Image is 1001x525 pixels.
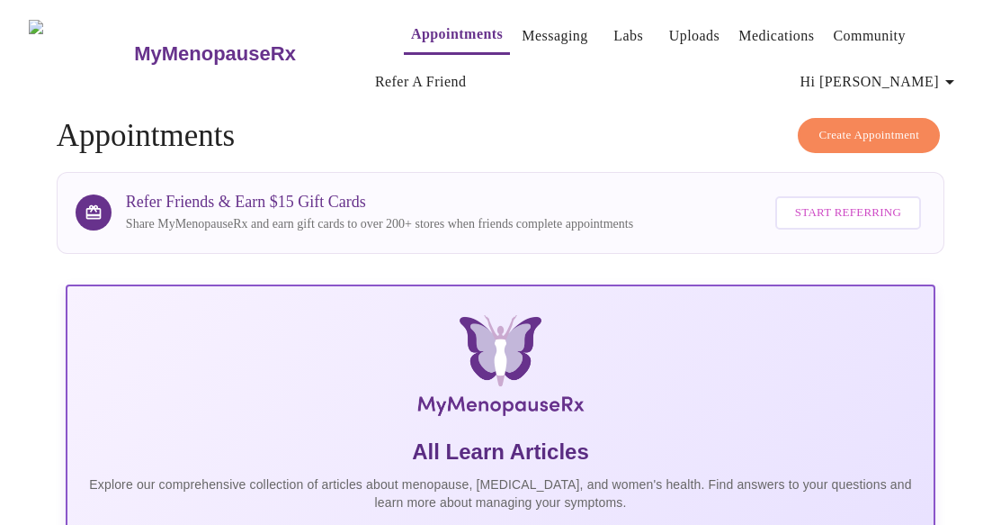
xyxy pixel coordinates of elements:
[368,64,474,100] button: Refer a Friend
[669,23,720,49] a: Uploads
[662,18,728,54] button: Uploads
[82,475,919,511] p: Explore our comprehensive collection of articles about menopause, [MEDICAL_DATA], and women's hea...
[775,196,921,230] button: Start Referring
[795,203,901,223] span: Start Referring
[793,64,968,100] button: Hi [PERSON_NAME]
[731,18,821,54] button: Medications
[411,22,503,47] a: Appointments
[375,69,467,95] a: Refer a Friend
[818,125,919,146] span: Create Appointment
[613,23,643,49] a: Labs
[134,42,296,66] h3: MyMenopauseRx
[522,23,587,49] a: Messaging
[132,23,368,86] a: MyMenopauseRx
[57,118,944,154] h4: Appointments
[126,193,633,212] h3: Refer Friends & Earn $15 Gift Cards
[833,23,906,49] a: Community
[771,187,925,239] a: Start Referring
[29,20,132,87] img: MyMenopauseRx Logo
[600,18,657,54] button: Labs
[404,16,510,55] button: Appointments
[126,215,633,233] p: Share MyMenopauseRx and earn gift cards to over 200+ stores when friends complete appointments
[826,18,913,54] button: Community
[514,18,594,54] button: Messaging
[212,315,789,423] img: MyMenopauseRx Logo
[800,69,961,95] span: Hi [PERSON_NAME]
[798,118,940,153] button: Create Appointment
[82,438,919,466] h5: All Learn Articles
[738,23,814,49] a: Medications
